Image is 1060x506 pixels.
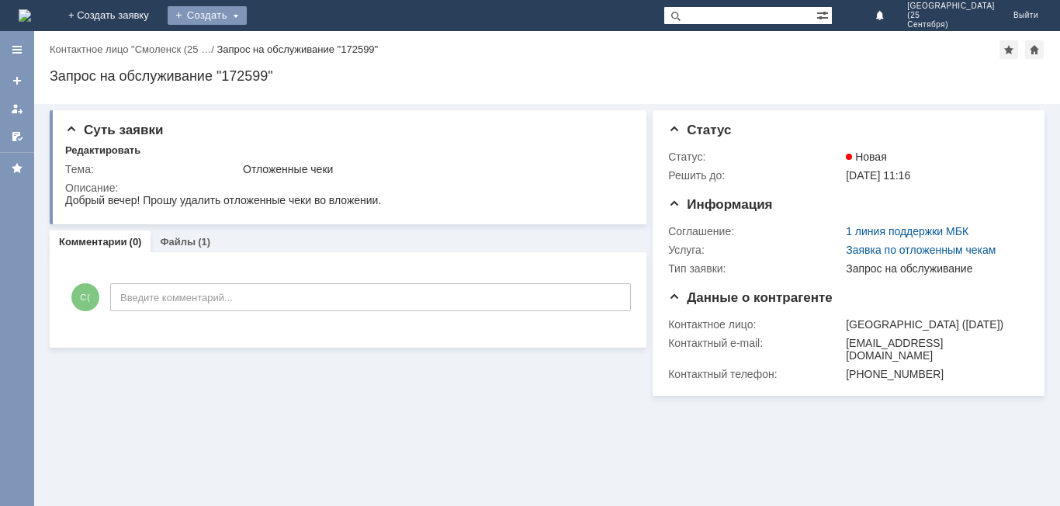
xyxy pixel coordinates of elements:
div: [EMAIL_ADDRESS][DOMAIN_NAME] [846,337,1022,362]
div: [GEOGRAPHIC_DATA] ([DATE]) [846,318,1022,331]
div: Услуга: [668,244,843,256]
a: Создать заявку [5,68,29,93]
div: Создать [168,6,247,25]
div: Запрос на обслуживание "172599" [217,43,378,55]
span: Расширенный поиск [816,7,832,22]
span: (25 [907,11,995,20]
div: (1) [198,236,210,248]
img: logo [19,9,31,22]
span: Новая [846,151,887,163]
div: Контактное лицо: [668,318,843,331]
div: Контактный e-mail: [668,337,843,349]
span: Статус [668,123,731,137]
div: Соглашение: [668,225,843,237]
span: [GEOGRAPHIC_DATA] [907,2,995,11]
span: С( [71,283,99,311]
span: Данные о контрагенте [668,290,833,305]
a: Комментарии [59,236,127,248]
div: Добавить в избранное [999,40,1018,59]
div: Редактировать [65,144,140,157]
div: (0) [130,236,142,248]
div: Описание: [65,182,629,194]
div: Отложенные чеки [243,163,625,175]
a: Мои согласования [5,124,29,149]
span: Информация [668,197,772,212]
div: Запрос на обслуживание "172599" [50,68,1044,84]
div: / [50,43,217,55]
a: Мои заявки [5,96,29,121]
div: [PHONE_NUMBER] [846,368,1022,380]
div: Тип заявки: [668,262,843,275]
span: Суть заявки [65,123,163,137]
span: Сентября) [907,20,995,29]
div: Сделать домашней страницей [1025,40,1044,59]
a: Заявка по отложенным чекам [846,244,996,256]
div: Запрос на обслуживание [846,262,1022,275]
div: Решить до: [668,169,843,182]
a: Перейти на домашнюю страницу [19,9,31,22]
a: Файлы [160,236,196,248]
a: Контактное лицо "Смоленск (25 … [50,43,211,55]
a: 1 линия поддержки МБК [846,225,968,237]
span: [DATE] 11:16 [846,169,910,182]
div: Статус: [668,151,843,163]
div: Тема: [65,163,240,175]
div: Контактный телефон: [668,368,843,380]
